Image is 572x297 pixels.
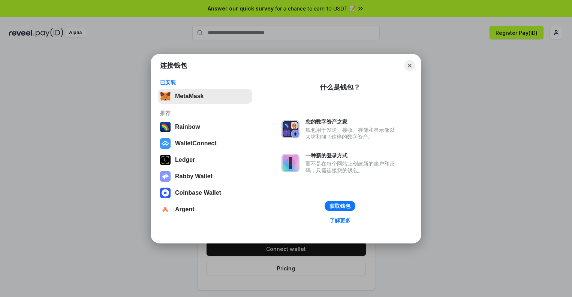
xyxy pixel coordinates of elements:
button: WalletConnect [158,136,252,151]
div: 获取钱包 [329,203,350,209]
img: svg+xml,%3Csvg%20xmlns%3D%22http%3A%2F%2Fwww.w3.org%2F2000%2Fsvg%22%20fill%3D%22none%22%20viewBox... [282,120,299,138]
button: Rainbow [158,119,252,134]
button: Rabby Wallet [158,169,252,184]
div: 什么是钱包？ [320,83,360,92]
h1: 连接钱包 [160,61,187,70]
button: Coinbase Wallet [158,185,252,200]
img: svg+xml,%3Csvg%20xmlns%3D%22http%3A%2F%2Fwww.w3.org%2F2000%2Fsvg%22%20fill%3D%22none%22%20viewBox... [282,154,299,172]
div: 而不是在每个网站上创建新的账户和密码，只需连接您的钱包。 [305,160,398,174]
img: svg+xml,%3Csvg%20width%3D%2228%22%20height%3D%2228%22%20viewBox%3D%220%200%2028%2028%22%20fill%3D... [160,188,171,198]
button: Argent [158,202,252,217]
img: svg+xml,%3Csvg%20fill%3D%22none%22%20height%3D%2233%22%20viewBox%3D%220%200%2035%2033%22%20width%... [160,91,171,101]
img: svg+xml,%3Csvg%20width%3D%2228%22%20height%3D%2228%22%20viewBox%3D%220%200%2028%2028%22%20fill%3D... [160,204,171,215]
div: 已安装 [160,79,250,86]
div: WalletConnect [175,140,217,147]
div: Coinbase Wallet [175,190,221,196]
div: MetaMask [175,93,204,100]
img: svg+xml,%3Csvg%20width%3D%22120%22%20height%3D%22120%22%20viewBox%3D%220%200%20120%20120%22%20fil... [160,122,171,132]
div: 您的数字资产之家 [305,118,398,125]
img: svg+xml,%3Csvg%20xmlns%3D%22http%3A%2F%2Fwww.w3.org%2F2000%2Fsvg%22%20width%3D%2228%22%20height%3... [160,155,171,165]
a: 了解更多 [325,216,355,225]
div: 推荐 [160,110,250,116]
button: Ledger [158,152,252,167]
div: Ledger [175,157,195,163]
div: 了解更多 [329,217,350,224]
div: 钱包用于发送、接收、存储和显示像以太坊和NFT这样的数字资产。 [305,127,398,140]
img: svg+xml,%3Csvg%20width%3D%2228%22%20height%3D%2228%22%20viewBox%3D%220%200%2028%2028%22%20fill%3D... [160,138,171,149]
button: MetaMask [158,89,252,104]
div: 一种新的登录方式 [305,152,398,159]
button: 获取钱包 [325,201,355,211]
div: Argent [175,206,195,213]
div: Rabby Wallet [175,173,213,180]
div: Rainbow [175,124,200,130]
img: svg+xml,%3Csvg%20xmlns%3D%22http%3A%2F%2Fwww.w3.org%2F2000%2Fsvg%22%20fill%3D%22none%22%20viewBox... [160,171,171,182]
button: Close [404,60,415,71]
